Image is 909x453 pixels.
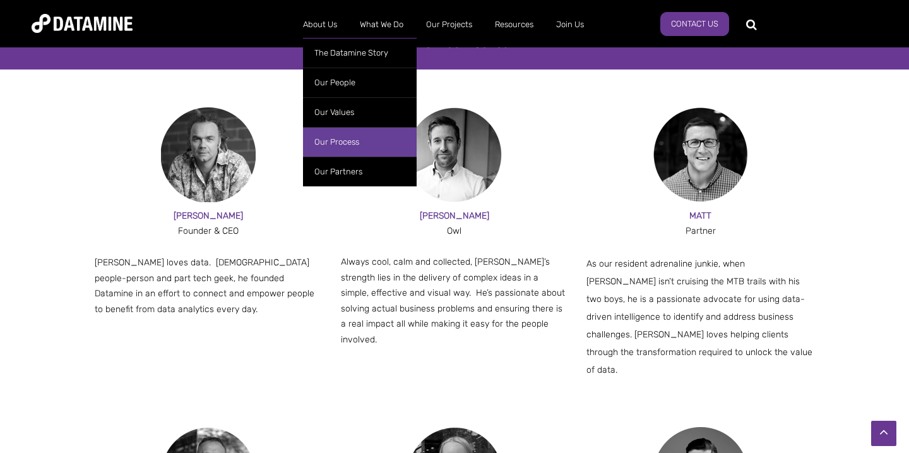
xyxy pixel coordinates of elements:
span: Partner [686,226,716,236]
img: Datamine [32,14,133,33]
a: Our Process [303,127,417,157]
a: About Us [292,8,348,41]
span: MATT [689,210,711,221]
a: The Datamine Story [303,38,417,68]
a: Resources [484,8,545,41]
span: [PERSON_NAME] [174,210,243,221]
a: Our Projects [415,8,484,41]
a: What We Do [348,8,415,41]
div: Founder & CEO [95,224,323,239]
span: [PERSON_NAME] [420,210,489,221]
a: Our Partners [303,157,417,186]
span: [PERSON_NAME] loves data. [DEMOGRAPHIC_DATA] people-person and part tech geek, he founded Datamin... [95,257,314,315]
img: Bruce [407,107,502,202]
a: Contact Us [660,12,729,36]
span: Our client service team [389,35,521,51]
a: Our People [303,68,417,97]
img: matt mug-1 [653,107,748,202]
span: Always cool, calm and collected, [PERSON_NAME]’s strength lies in the delivery of complex ideas i... [341,257,565,345]
a: Join Us [545,8,595,41]
img: Paul-2-1-150x150 [161,107,256,202]
div: Owl [341,224,569,239]
span: As our resident adrenaline junkie, when [PERSON_NAME] isn’t cruising the MTB trails with his two ... [586,258,812,375]
a: Our Values [303,97,417,127]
